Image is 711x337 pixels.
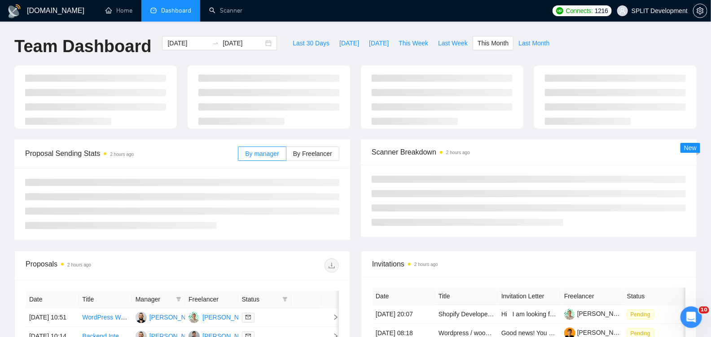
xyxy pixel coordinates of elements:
[132,291,185,308] th: Manager
[372,146,686,158] span: Scanner Breakdown
[619,8,626,14] span: user
[282,297,288,302] span: filter
[364,36,394,50] button: [DATE]
[293,150,332,157] span: By Freelancer
[498,288,561,305] th: Invitation Letter
[693,7,707,14] span: setting
[136,312,147,323] img: BC
[202,312,254,322] div: [PERSON_NAME]
[67,262,91,267] time: 2 hours ago
[372,288,435,305] th: Date
[209,7,242,14] a: searchScanner
[556,7,563,14] img: upwork-logo.png
[281,293,290,306] span: filter
[693,7,707,14] a: setting
[288,36,334,50] button: Last 30 Days
[26,291,79,308] th: Date
[176,297,181,302] span: filter
[167,38,208,48] input: Start date
[79,308,132,327] td: WordPress Website Development
[105,7,132,14] a: homeHome
[110,152,134,157] time: 2 hours ago
[595,6,608,16] span: 1216
[435,305,498,324] td: Shopify Developer Needed for Online Shoe Store
[680,306,702,328] iframe: Intercom live chat
[174,293,183,306] span: filter
[293,38,329,48] span: Last 30 Days
[245,150,279,157] span: By manager
[446,150,470,155] time: 2 hours ago
[161,7,191,14] span: Dashboard
[478,38,509,48] span: This Month
[684,144,697,151] span: New
[699,306,709,314] span: 10
[414,262,438,267] time: 2 hours ago
[518,38,549,48] span: Last Month
[14,36,151,57] h1: Team Dashboard
[372,258,685,270] span: Invitations
[246,315,251,320] span: mail
[82,314,176,321] a: WordPress Website Development
[136,313,201,320] a: BC[PERSON_NAME]
[325,314,339,320] span: right
[438,38,468,48] span: Last Week
[25,148,238,159] span: Proposal Sending Stats
[339,38,359,48] span: [DATE]
[435,288,498,305] th: Title
[212,40,219,47] span: swap-right
[623,288,686,305] th: Status
[136,294,172,304] span: Manager
[26,258,182,273] div: Proposals
[627,310,654,319] span: Pending
[189,313,254,320] a: IT[PERSON_NAME]
[433,36,473,50] button: Last Week
[369,38,389,48] span: [DATE]
[212,40,219,47] span: to
[79,291,132,308] th: Title
[334,36,364,50] button: [DATE]
[564,310,629,317] a: [PERSON_NAME]
[693,4,707,18] button: setting
[7,4,22,18] img: logo
[564,329,629,336] a: [PERSON_NAME]
[394,36,433,50] button: This Week
[223,38,263,48] input: End date
[564,309,575,320] img: c1I1jlNXYbhMGmEkah5q0qBgIKX4hSEVFCmbG5l00LYTf5dK3lQAWPWQRiLXmDPCGr
[399,38,428,48] span: This Week
[189,312,200,323] img: IT
[242,294,279,304] span: Status
[150,7,157,13] span: dashboard
[149,312,201,322] div: [PERSON_NAME]
[439,329,576,337] a: Wordpress / woocommerce website development
[473,36,513,50] button: This Month
[372,305,435,324] td: [DATE] 20:07
[627,310,658,318] a: Pending
[627,329,658,337] a: Pending
[439,310,576,318] a: Shopify Developer Needed for Online Shoe Store
[26,308,79,327] td: [DATE] 10:51
[566,6,593,16] span: Connects:
[513,36,554,50] button: Last Month
[561,288,623,305] th: Freelancer
[185,291,238,308] th: Freelancer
